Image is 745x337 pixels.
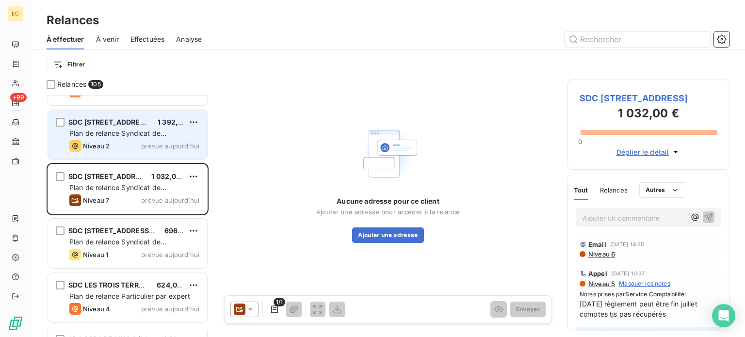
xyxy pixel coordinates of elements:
div: Open Intercom Messenger [712,304,735,327]
span: 624,00 € [157,281,188,289]
span: Niveau 1 [83,251,108,258]
span: Niveau 2 [83,142,110,150]
span: 1/1 [274,298,285,306]
button: Autres [639,182,686,198]
div: grid [47,95,209,337]
span: 696,00 € [164,226,195,235]
span: 0 [578,138,582,145]
span: Aucune adresse pour ce client [337,196,439,206]
span: Email [588,241,606,248]
span: Appel [588,270,607,277]
span: prévue aujourd’hui [141,251,199,258]
span: Plan de relance Syndicat de copropriété [69,129,166,147]
span: Tout [574,186,588,194]
span: À effectuer [47,34,84,44]
button: Filtrer [47,57,91,72]
span: prévue aujourd’hui [141,196,199,204]
span: [DATE] règlement peut être fin juillet comptes tjs pas récupérés [580,299,717,319]
span: Plan de relance Syndicat de copropriété [69,183,166,201]
span: SDC [STREET_ADDRESS] [580,92,717,105]
span: SDC [STREET_ADDRESS] FONCIA [68,118,179,126]
span: Effectuées [130,34,165,44]
span: Relances [600,186,628,194]
button: Déplier le détail [614,146,684,158]
span: Masquer les notes [619,279,670,288]
span: [DATE] 10:37 [611,271,645,276]
span: Niveau 7 [83,196,109,204]
div: EC [8,6,23,21]
button: Ajouter une adresse [352,227,423,243]
img: Empty state [357,123,419,185]
a: +99 [8,95,23,111]
span: [DATE] 15:06 [654,330,689,336]
span: 105 [88,80,103,89]
h3: 1 032,00 € [580,105,717,124]
span: Plan de relance Particulier par expert [69,292,190,300]
button: Envoyer [510,302,546,317]
span: +99 [10,93,27,102]
span: Plan de relance Syndicat de copropriété [69,238,166,256]
span: SDC [STREET_ADDRESS] [68,172,151,180]
span: Notes prises par : [580,290,717,299]
span: 1 032,00 € [151,172,187,180]
span: prévue aujourd’hui [141,142,199,150]
span: À venir [96,34,119,44]
img: Logo LeanPay [8,316,23,331]
span: Service Comptabilité [625,290,684,298]
span: Déplier le détail [616,147,669,157]
span: Relances [57,80,86,89]
span: prévue aujourd’hui [141,305,199,313]
span: [DATE] 14:35 [610,241,645,247]
input: Rechercher [565,32,710,47]
span: SDC LES TROIS TERRASSES [68,281,161,289]
span: Niveau 4 [83,305,110,313]
h3: Relances [47,12,99,29]
span: Niveau 5 [587,280,615,288]
span: 1 392,00 € [158,118,194,126]
span: Analyse [176,34,202,44]
span: SDC [STREET_ADDRESS][PERSON_NAME] [68,226,210,235]
span: Niveau 6 [587,250,615,258]
span: Ajouter une adresse pour accéder à la relance [316,208,460,216]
